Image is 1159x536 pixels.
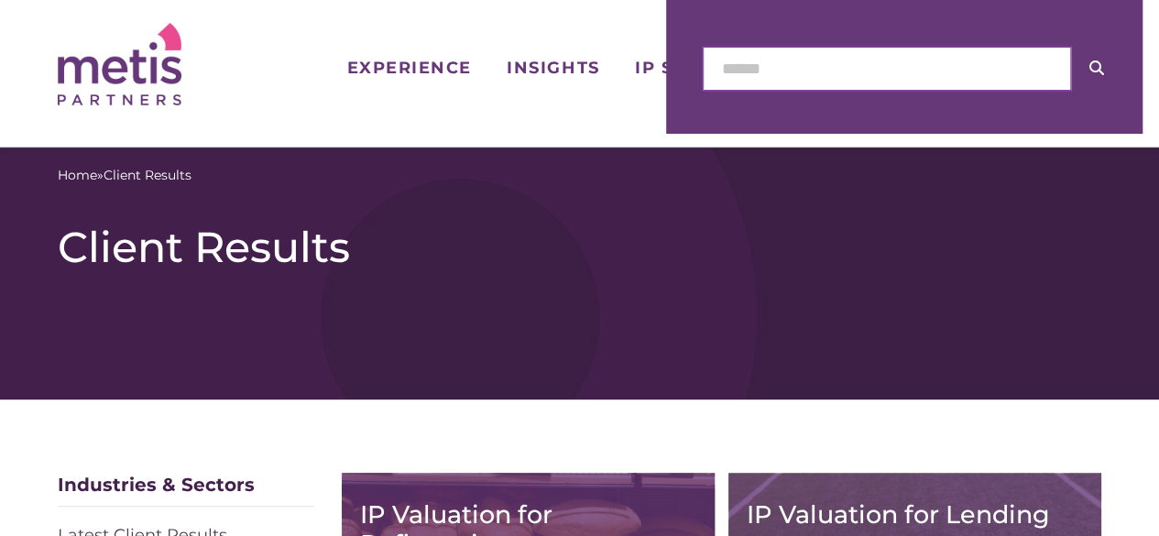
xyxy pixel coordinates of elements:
[58,23,181,105] img: Metis Partners
[747,500,1083,530] h3: IP Valuation for Lending
[58,166,191,185] span: »
[58,473,314,507] div: Industries & Sectors
[104,166,191,185] span: Client Results
[635,60,722,76] span: IP Sales
[58,222,1101,273] h1: Client Results
[507,60,599,76] span: Insights
[58,166,97,185] a: Home
[346,60,471,76] span: Experience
